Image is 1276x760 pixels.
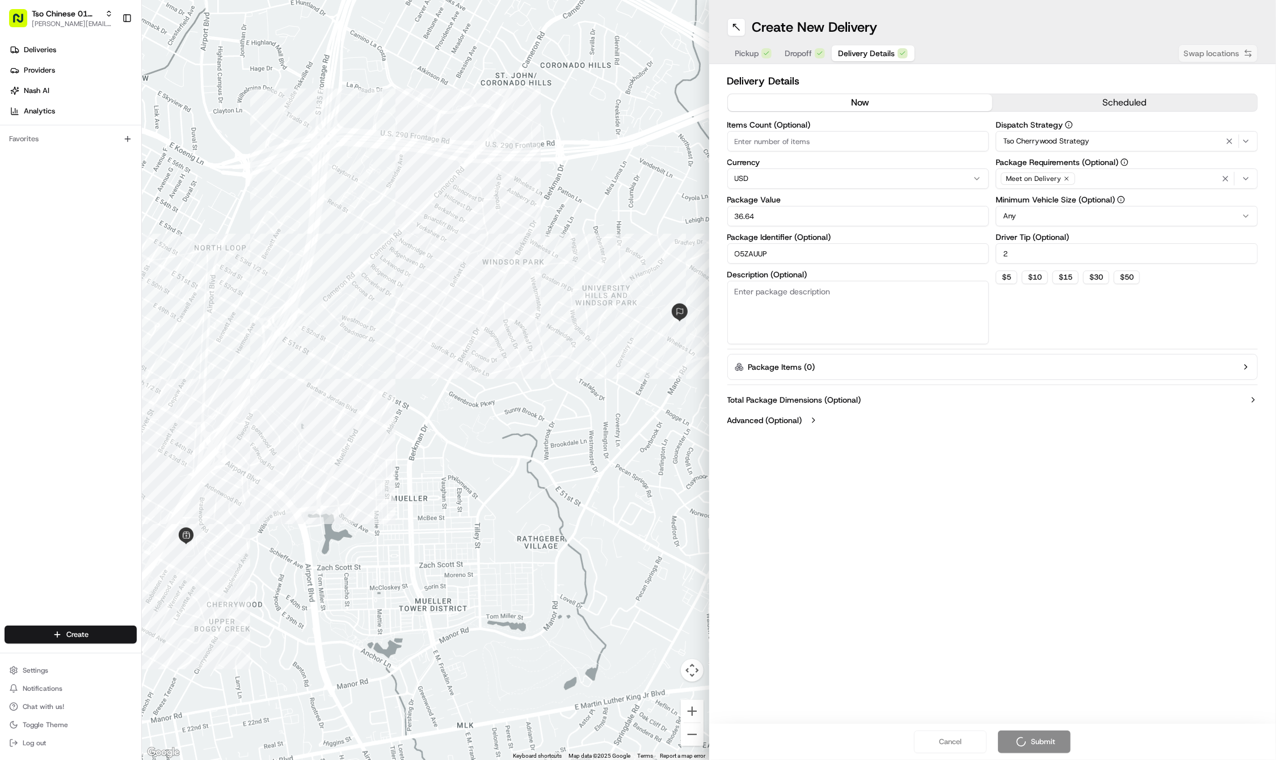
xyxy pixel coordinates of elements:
span: Notifications [23,684,62,693]
button: Notifications [5,681,137,696]
label: Minimum Vehicle Size (Optional) [996,196,1258,204]
img: Brigitte Vinadas [11,196,30,214]
button: Create [5,626,137,644]
button: $5 [996,271,1017,284]
img: 1738778727109-b901c2ba-d612-49f7-a14d-d897ce62d23f [24,109,44,129]
span: API Documentation [107,254,182,265]
label: Description (Optional) [727,271,989,278]
img: Google [145,745,182,760]
h2: Delivery Details [727,73,1258,89]
label: Package Identifier (Optional) [727,233,989,241]
label: Total Package Dimensions (Optional) [727,394,861,406]
a: Providers [5,61,141,79]
button: Tso Chinese 01 Cherrywood[PERSON_NAME][EMAIL_ADDRESS][DOMAIN_NAME] [5,5,117,32]
button: Keyboard shortcuts [513,752,562,760]
span: [PERSON_NAME] [35,176,92,185]
span: Chat with us! [23,702,64,711]
a: Nash AI [5,82,141,100]
button: $30 [1083,271,1109,284]
span: Log out [23,738,46,748]
button: Chat with us! [5,699,137,715]
button: [PERSON_NAME][EMAIL_ADDRESS][DOMAIN_NAME] [32,19,113,28]
button: Dispatch Strategy [1065,121,1073,129]
span: Providers [24,65,55,75]
h1: Create New Delivery [752,18,878,36]
span: Pylon [113,282,137,290]
button: Meet on Delivery [996,168,1258,189]
span: Create [66,630,89,640]
span: [DATE] [100,176,124,185]
img: Angelique Valdez [11,166,30,184]
label: Package Value [727,196,989,204]
div: Past conversations [11,148,76,157]
button: See all [176,146,207,159]
span: [DATE] [100,207,124,216]
button: Start new chat [193,112,207,126]
button: Settings [5,662,137,678]
button: Total Package Dimensions (Optional) [727,394,1258,406]
button: Zoom in [681,700,704,723]
button: Tso Cherrywood Strategy [996,131,1258,151]
div: Start new chat [51,109,186,120]
label: Currency [727,158,989,166]
label: Package Requirements (Optional) [996,158,1258,166]
span: Map data ©2025 Google [569,753,631,759]
button: Toggle Theme [5,717,137,733]
span: Settings [23,666,48,675]
span: Delivery Details [839,48,895,59]
input: Enter package value [727,206,989,226]
img: 1736555255976-a54dd68f-1ca7-489b-9aae-adbdc363a1c4 [23,177,32,186]
img: Nash [11,12,34,35]
span: Nash AI [24,86,49,96]
a: 💻API Documentation [91,250,187,270]
div: We're available if you need us! [51,120,156,129]
span: Tso Cherrywood Strategy [1003,136,1089,146]
button: Package Requirements (Optional) [1121,158,1128,166]
button: $10 [1022,271,1048,284]
span: • [94,207,98,216]
input: Enter package identifier [727,243,989,264]
a: 📗Knowledge Base [7,250,91,270]
img: 1736555255976-a54dd68f-1ca7-489b-9aae-adbdc363a1c4 [23,208,32,217]
label: Driver Tip (Optional) [996,233,1258,241]
button: scheduled [992,94,1257,111]
button: Advanced (Optional) [727,415,1258,426]
span: Dropoff [785,48,812,59]
button: $15 [1052,271,1079,284]
button: $50 [1114,271,1140,284]
div: Favorites [5,130,137,148]
button: Log out [5,735,137,751]
input: Enter driver tip amount [996,243,1258,264]
span: [PERSON_NAME] [35,207,92,216]
span: • [94,176,98,185]
button: Tso Chinese 01 Cherrywood [32,8,100,19]
button: Package Items (0) [727,354,1258,380]
button: Zoom out [681,723,704,746]
a: Powered byPylon [80,281,137,290]
label: Advanced (Optional) [727,415,802,426]
input: Clear [30,74,187,86]
span: Toggle Theme [23,720,68,729]
input: Enter number of items [727,131,989,151]
span: Deliveries [24,45,56,55]
span: Analytics [24,106,55,116]
span: Meet on Delivery [1006,174,1061,183]
a: Terms [638,753,654,759]
button: now [728,94,993,111]
span: Knowledge Base [23,254,87,265]
label: Package Items ( 0 ) [748,361,815,373]
button: Map camera controls [681,659,704,682]
div: 📗 [11,255,20,264]
a: Open this area in Google Maps (opens a new window) [145,745,182,760]
label: Items Count (Optional) [727,121,989,129]
label: Dispatch Strategy [996,121,1258,129]
a: Analytics [5,102,141,120]
a: Report a map error [660,753,706,759]
span: Pickup [735,48,759,59]
p: Welcome 👋 [11,46,207,64]
img: 1736555255976-a54dd68f-1ca7-489b-9aae-adbdc363a1c4 [11,109,32,129]
div: 💻 [96,255,105,264]
a: Deliveries [5,41,141,59]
